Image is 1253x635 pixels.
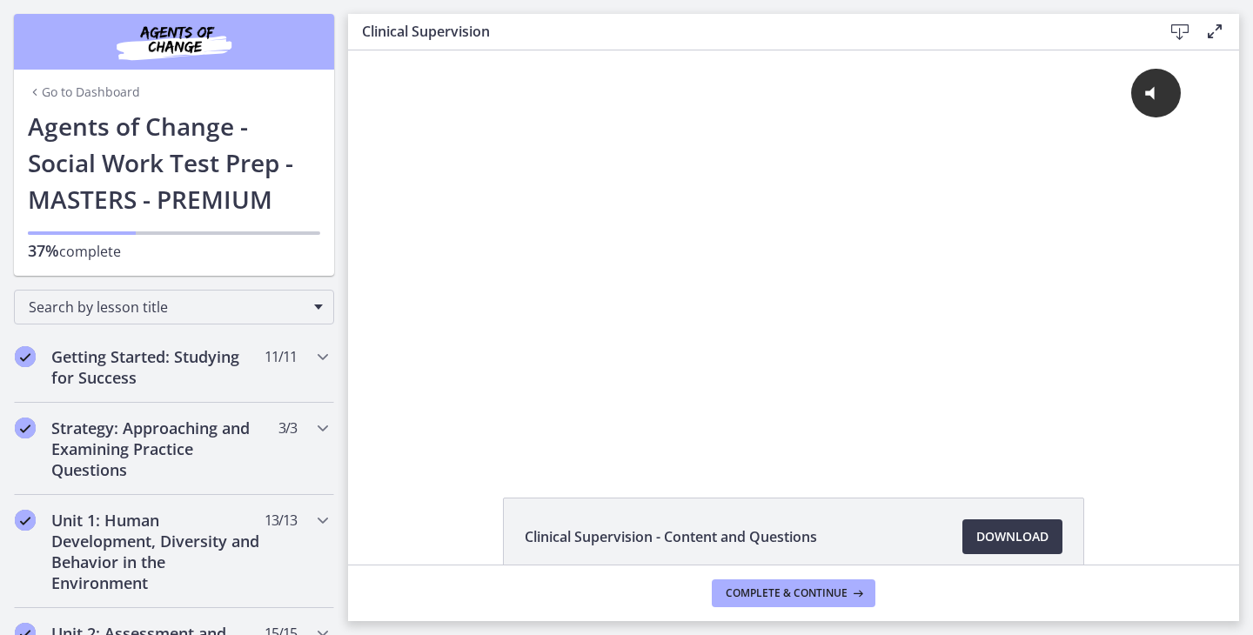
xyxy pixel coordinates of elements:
h2: Strategy: Approaching and Examining Practice Questions [51,418,264,480]
span: 13 / 13 [265,510,297,531]
img: Agents of Change [70,21,278,63]
span: Search by lesson title [29,297,305,317]
span: Clinical Supervision - Content and Questions [525,526,817,547]
div: Search by lesson title [14,290,334,324]
h1: Agents of Change - Social Work Test Prep - MASTERS - PREMIUM [28,108,320,217]
h2: Unit 1: Human Development, Diversity and Behavior in the Environment [51,510,264,593]
i: Completed [15,346,36,367]
span: Complete & continue [726,586,848,600]
span: Download [976,526,1049,547]
span: 37% [28,240,59,261]
h2: Getting Started: Studying for Success [51,346,264,388]
i: Completed [15,510,36,531]
span: 3 / 3 [278,418,297,438]
a: Go to Dashboard [28,84,140,101]
span: 11 / 11 [265,346,297,367]
p: complete [28,240,320,262]
h3: Clinical Supervision [362,21,1135,42]
button: Complete & continue [712,579,875,607]
iframe: Video Lesson [348,50,1239,458]
a: Download [962,519,1062,554]
i: Completed [15,418,36,438]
